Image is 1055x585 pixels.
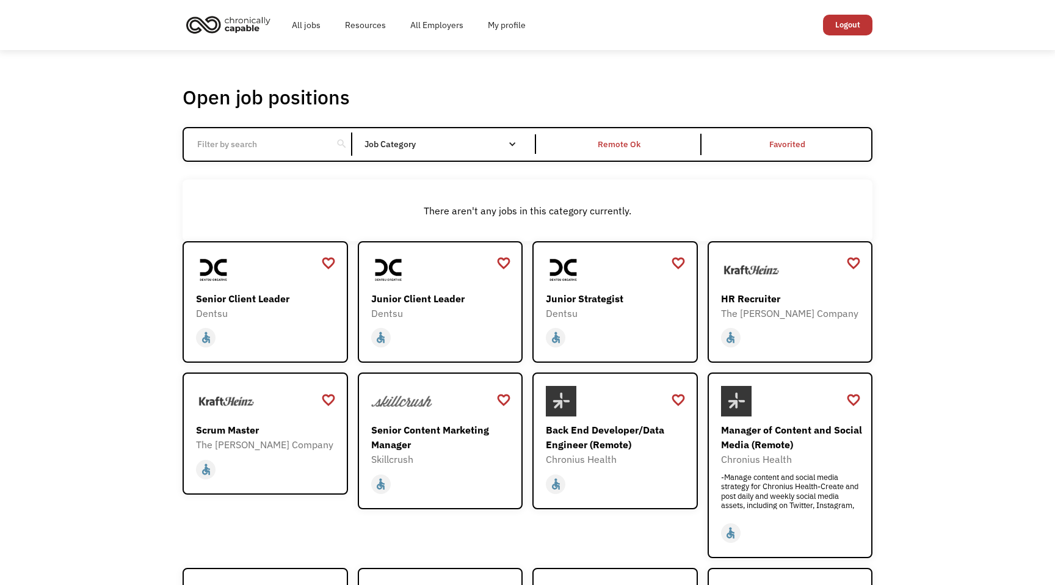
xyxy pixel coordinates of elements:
div: accessible [200,329,212,347]
a: DentsuJunior Client LeaderDentsuaccessible [358,241,523,363]
a: All jobs [280,5,333,45]
div: There aren't any jobs in this category currently. [189,203,866,218]
div: Dentsu [371,306,513,321]
div: Junior Strategist [546,291,687,306]
div: The [PERSON_NAME] Company [721,306,863,321]
img: Chronius Health [721,386,752,416]
div: Dentsu [546,306,687,321]
a: Chronius HealthBack End Developer/Data Engineer (Remote)Chronius Healthaccessible [532,372,698,509]
div: The [PERSON_NAME] Company [196,437,338,452]
div: Manager of Content and Social Media (Remote) [721,423,863,452]
div: Back End Developer/Data Engineer (Remote) [546,423,687,452]
div: search [336,135,347,153]
img: The Kraft Heinz Company [721,255,782,285]
div: Junior Client Leader [371,291,513,306]
div: Scrum Master [196,423,338,437]
div: accessible [724,329,737,347]
img: Dentsu [371,255,407,285]
a: Remote Ok [536,128,703,161]
img: Dentsu [196,255,231,285]
div: Senior Client Leader [196,291,338,306]
h1: Open job positions [183,85,350,109]
a: favorite_border [671,391,686,409]
a: Favorited [704,128,871,161]
div: Job Category [364,134,529,154]
a: favorite_border [496,254,511,272]
a: favorite_border [321,391,336,409]
a: favorite_border [321,254,336,272]
a: Chronius HealthManager of Content and Social Media (Remote)Chronius Health-Manage content and soc... [708,372,873,558]
img: Chronically Capable logo [183,11,274,38]
img: Chronius Health [546,386,576,416]
a: My profile [476,5,538,45]
a: Resources [333,5,398,45]
a: The Kraft Heinz CompanyScrum MasterThe [PERSON_NAME] Companyaccessible [183,372,348,494]
a: The Kraft Heinz CompanyHR RecruiterThe [PERSON_NAME] Companyaccessible [708,241,873,363]
div: Chronius Health [721,452,863,467]
div: Skillcrush [371,452,513,467]
a: home [183,11,280,38]
div: Job Category [364,140,529,148]
div: Senior Content Marketing Manager [371,423,513,452]
div: Chronius Health [546,452,687,467]
div: accessible [724,524,737,542]
img: Skillcrush [371,386,432,416]
div: accessible [549,329,562,347]
a: favorite_border [496,391,511,409]
a: DentsuSenior Client LeaderDentsuaccessible [183,241,348,363]
div: HR Recruiter [721,291,863,306]
a: Logout [823,15,872,35]
a: favorite_border [846,391,861,409]
div: -Manage content and social media strategy for Chronius Health-Create and post daily and weekly so... [721,473,863,509]
div: accessible [549,475,562,493]
div: accessible [200,460,212,479]
a: All Employers [398,5,476,45]
div: accessible [374,329,387,347]
input: Filter by search [190,133,326,156]
a: SkillcrushSenior Content Marketing ManagerSkillcrushaccessible [358,372,523,509]
form: Email Form [183,127,872,162]
a: favorite_border [671,254,686,272]
div: Dentsu [196,306,338,321]
a: favorite_border [846,254,861,272]
a: DentsuJunior StrategistDentsuaccessible [532,241,698,363]
div: accessible [374,475,387,493]
img: Dentsu [546,255,581,285]
div: Remote Ok [598,137,640,151]
img: The Kraft Heinz Company [196,386,257,416]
